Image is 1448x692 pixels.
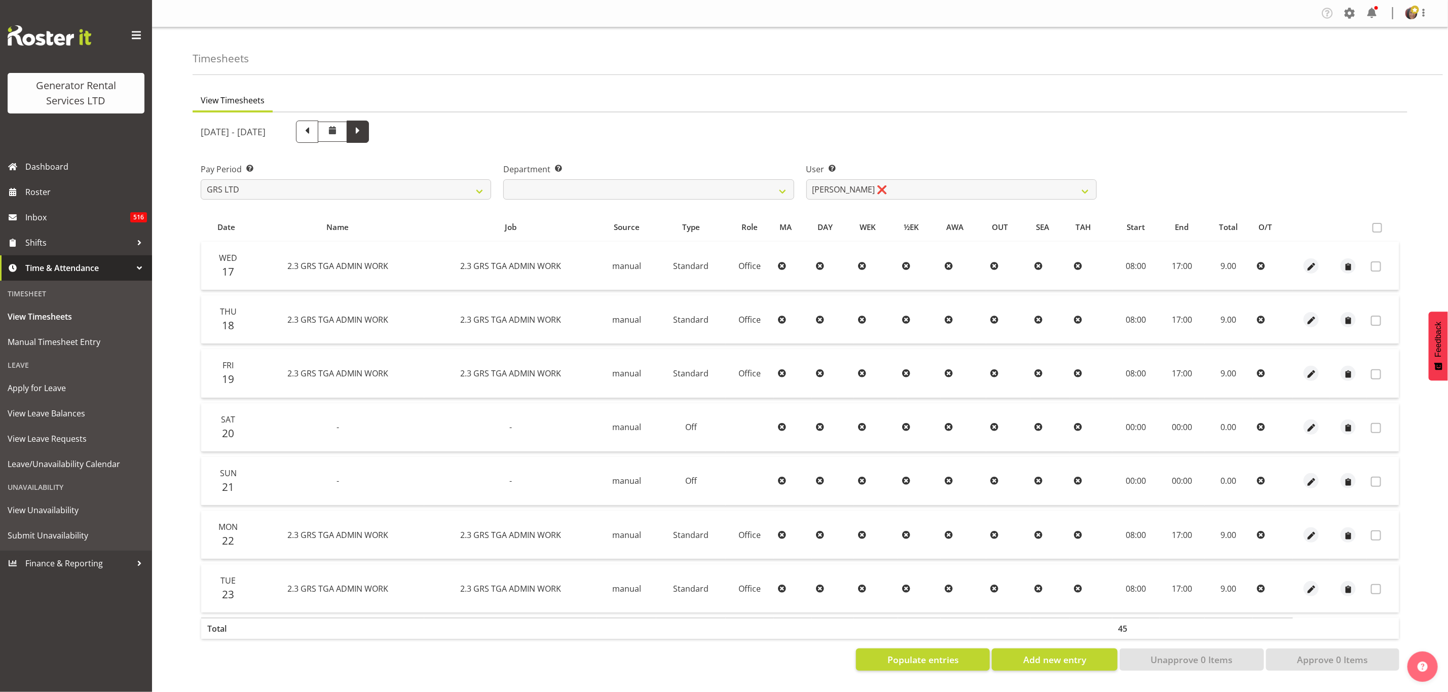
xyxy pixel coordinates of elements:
[222,360,234,371] span: Fri
[25,556,132,571] span: Finance & Reporting
[1036,221,1050,233] span: SEA
[739,260,761,272] span: Office
[1160,295,1205,344] td: 17:00
[612,583,641,594] span: manual
[222,587,234,601] span: 23
[503,163,794,175] label: Department
[8,431,144,446] span: View Leave Requests
[1075,221,1091,233] span: TAH
[1112,511,1160,559] td: 08:00
[193,53,249,64] h4: Timesheets
[1175,221,1189,233] span: End
[460,529,561,541] span: 2.3 GRS TGA ADMIN WORK
[612,368,641,379] span: manual
[219,252,237,263] span: Wed
[1160,403,1205,452] td: 00:00
[287,314,388,325] span: 2.3 GRS TGA ADMIN WORK
[947,221,964,233] span: AWA
[656,349,726,398] td: Standard
[1112,618,1160,639] th: 45
[201,163,491,175] label: Pay Period
[220,575,236,586] span: Tue
[1297,653,1368,666] span: Approve 0 Items
[1112,564,1160,612] td: 08:00
[1160,564,1205,612] td: 17:00
[3,375,150,401] a: Apply for Leave
[337,421,339,433] span: -
[806,163,1097,175] label: User
[222,533,234,548] span: 22
[287,583,388,594] span: 2.3 GRS TGA ADMIN WORK
[818,221,833,233] span: DAY
[1205,349,1253,398] td: 9.00
[8,334,144,350] span: Manual Timesheet Entry
[25,184,147,200] span: Roster
[1205,295,1253,344] td: 9.00
[222,318,234,332] span: 18
[3,523,150,548] a: Submit Unavailability
[887,653,959,666] span: Populate entries
[509,475,512,486] span: -
[1205,511,1253,559] td: 9.00
[220,306,237,317] span: Thu
[3,401,150,426] a: View Leave Balances
[8,503,144,518] span: View Unavailability
[1160,242,1205,290] td: 17:00
[221,414,235,425] span: Sat
[1205,457,1253,506] td: 0.00
[1405,7,1418,19] img: katherine-lothianc04ae7ec56208e078627d80ad3866cf0.png
[25,210,130,225] span: Inbox
[287,529,388,541] span: 2.3 GRS TGA ADMIN WORK
[1112,457,1160,506] td: 00:00
[612,260,641,272] span: manual
[856,648,990,671] button: Populate entries
[1112,349,1160,398] td: 08:00
[992,648,1117,671] button: Add new entry
[612,314,641,325] span: manual
[1023,653,1086,666] span: Add new entry
[1127,221,1145,233] span: Start
[1112,403,1160,452] td: 00:00
[8,406,144,421] span: View Leave Balances
[460,260,561,272] span: 2.3 GRS TGA ADMIN WORK
[25,260,132,276] span: Time & Attendance
[1266,648,1399,671] button: Approve 0 Items
[201,618,251,639] th: Total
[1434,322,1443,357] span: Feedback
[3,304,150,329] a: View Timesheets
[201,94,265,106] span: View Timesheets
[8,456,144,472] span: Leave/Unavailability Calendar
[460,314,561,325] span: 2.3 GRS TGA ADMIN WORK
[656,295,726,344] td: Standard
[25,235,132,250] span: Shifts
[201,126,266,137] h5: [DATE] - [DATE]
[8,380,144,396] span: Apply for Leave
[326,221,349,233] span: Name
[3,283,150,304] div: Timesheet
[1120,648,1264,671] button: Unapprove 0 Items
[682,221,700,233] span: Type
[3,426,150,451] a: View Leave Requests
[218,521,238,532] span: Mon
[612,421,641,433] span: manual
[992,221,1009,233] span: OUT
[739,368,761,379] span: Office
[8,528,144,543] span: Submit Unavailability
[8,309,144,324] span: View Timesheets
[1205,242,1253,290] td: 9.00
[130,212,147,222] span: 516
[460,368,561,379] span: 2.3 GRS TGA ADMIN WORK
[287,260,388,272] span: 2.3 GRS TGA ADMIN WORK
[739,583,761,594] span: Office
[780,221,792,233] span: MA
[1205,564,1253,612] td: 9.00
[1160,349,1205,398] td: 17:00
[220,468,237,479] span: Sun
[1150,653,1233,666] span: Unapprove 0 Items
[25,159,147,174] span: Dashboard
[3,497,150,523] a: View Unavailability
[612,529,641,541] span: manual
[904,221,919,233] span: ½EK
[3,477,150,497] div: Unavailability
[656,457,726,506] td: Off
